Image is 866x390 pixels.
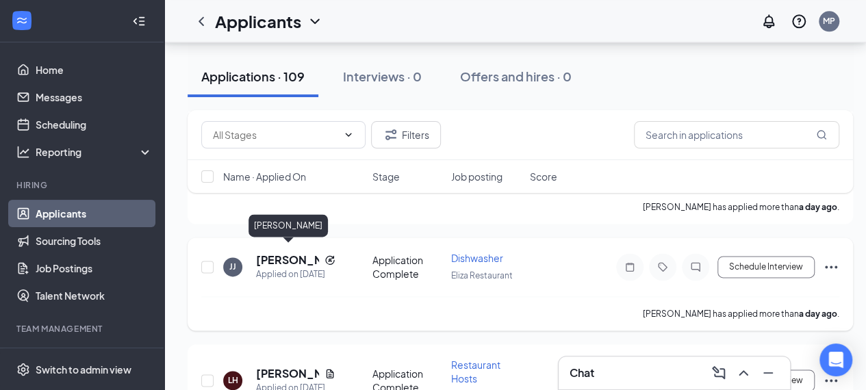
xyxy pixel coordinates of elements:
[343,68,422,85] div: Interviews · 0
[816,129,827,140] svg: MagnifyingGlass
[36,56,153,83] a: Home
[372,253,443,281] div: Application Complete
[451,270,513,281] span: Eliza Restaurant
[711,365,727,381] svg: ComposeMessage
[36,282,153,309] a: Talent Network
[819,343,852,376] div: Open Intercom Messenger
[36,255,153,282] a: Job Postings
[256,252,319,268] h5: [PERSON_NAME]
[451,359,500,385] span: Restaurant Hosts
[36,200,153,227] a: Applicants
[570,365,594,380] h3: Chat
[324,368,335,379] svg: Document
[132,14,146,28] svg: Collapse
[654,261,671,272] svg: Tag
[36,227,153,255] a: Sourcing Tools
[383,127,399,143] svg: Filter
[735,365,752,381] svg: ChevronUp
[791,13,807,29] svg: QuestionInfo
[823,372,839,389] svg: Ellipses
[823,259,839,275] svg: Ellipses
[324,255,335,265] svg: Reapply
[229,261,236,272] div: JJ
[16,363,30,376] svg: Settings
[622,261,638,272] svg: Note
[799,202,837,212] b: a day ago
[687,261,704,272] svg: ChatInactive
[643,308,839,320] p: [PERSON_NAME] has applied more than .
[643,201,839,213] p: [PERSON_NAME] has applied more than .
[460,68,572,85] div: Offers and hires · 0
[760,365,776,381] svg: Minimize
[634,121,839,148] input: Search in applications
[371,121,441,148] button: Filter Filters
[36,83,153,111] a: Messages
[757,362,779,384] button: Minimize
[36,343,153,371] a: OnboardingCrown
[717,256,815,278] button: Schedule Interview
[36,111,153,138] a: Scheduling
[307,13,323,29] svg: ChevronDown
[213,127,338,142] input: All Stages
[16,323,150,335] div: Team Management
[36,145,153,159] div: Reporting
[372,170,400,183] span: Stage
[256,268,335,281] div: Applied on [DATE]
[228,374,238,386] div: LH
[708,362,730,384] button: ComposeMessage
[256,366,319,381] h5: [PERSON_NAME]
[733,362,754,384] button: ChevronUp
[193,13,209,29] svg: ChevronLeft
[223,170,306,183] span: Name · Applied On
[215,10,301,33] h1: Applicants
[201,68,305,85] div: Applications · 109
[16,145,30,159] svg: Analysis
[343,129,354,140] svg: ChevronDown
[799,309,837,319] b: a day ago
[823,15,835,27] div: MP
[36,363,131,376] div: Switch to admin view
[249,214,328,237] div: [PERSON_NAME]
[761,13,777,29] svg: Notifications
[15,14,29,27] svg: WorkstreamLogo
[451,252,503,264] span: Dishwasher
[16,179,150,191] div: Hiring
[451,170,502,183] span: Job posting
[530,170,557,183] span: Score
